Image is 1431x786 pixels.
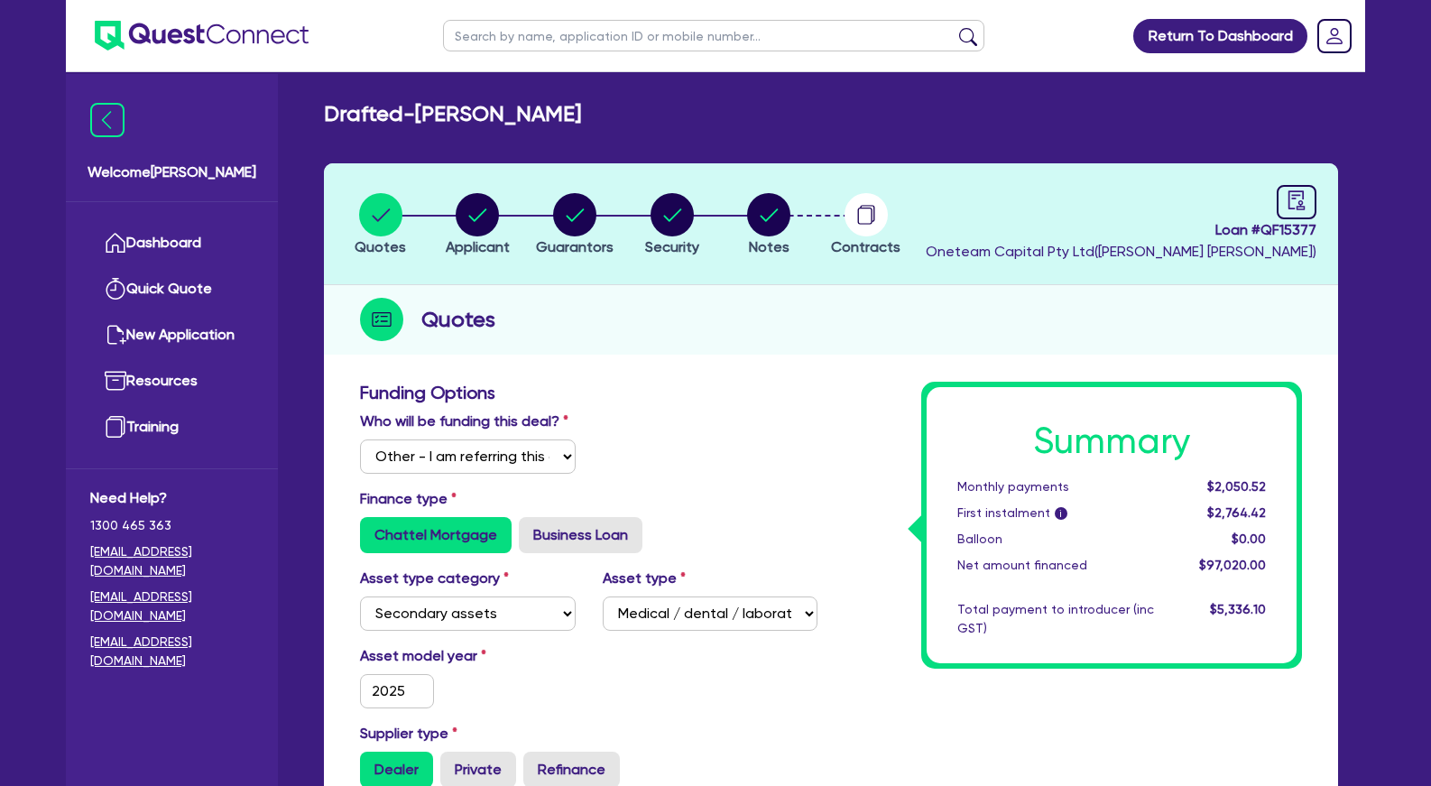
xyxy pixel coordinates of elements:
[926,219,1316,241] span: Loan # QF15377
[105,370,126,392] img: resources
[90,358,254,404] a: Resources
[90,103,125,137] img: icon-menu-close
[536,238,614,255] span: Guarantors
[944,600,1168,638] div: Total payment to introducer (inc GST)
[1207,479,1266,494] span: $2,050.52
[355,238,406,255] span: Quotes
[749,238,789,255] span: Notes
[1210,602,1266,616] span: $5,336.10
[445,192,511,259] button: Applicant
[603,568,686,589] label: Asset type
[1232,532,1266,546] span: $0.00
[90,487,254,509] span: Need Help?
[944,556,1168,575] div: Net amount financed
[88,162,256,183] span: Welcome [PERSON_NAME]
[1199,558,1266,572] span: $97,020.00
[360,411,568,432] label: Who will be funding this deal?
[831,238,900,255] span: Contracts
[90,312,254,358] a: New Application
[346,645,589,667] label: Asset model year
[443,20,984,51] input: Search by name, application ID or mobile number...
[90,587,254,625] a: [EMAIL_ADDRESS][DOMAIN_NAME]
[360,568,509,589] label: Asset type category
[360,723,457,744] label: Supplier type
[1055,507,1067,520] span: i
[645,238,699,255] span: Security
[360,488,457,510] label: Finance type
[957,420,1266,463] h1: Summary
[446,238,510,255] span: Applicant
[90,516,254,535] span: 1300 465 363
[90,404,254,450] a: Training
[360,517,512,553] label: Chattel Mortgage
[360,298,403,341] img: step-icon
[644,192,700,259] button: Security
[105,278,126,300] img: quick-quote
[95,21,309,51] img: quest-connect-logo-blue
[90,633,254,670] a: [EMAIL_ADDRESS][DOMAIN_NAME]
[105,416,126,438] img: training
[944,530,1168,549] div: Balloon
[90,542,254,580] a: [EMAIL_ADDRESS][DOMAIN_NAME]
[519,517,642,553] label: Business Loan
[944,504,1168,522] div: First instalment
[746,192,791,259] button: Notes
[1287,190,1306,210] span: audit
[324,101,581,127] h2: Drafted - [PERSON_NAME]
[1311,13,1358,60] a: Dropdown toggle
[360,382,817,403] h3: Funding Options
[944,477,1168,496] div: Monthly payments
[90,266,254,312] a: Quick Quote
[535,192,614,259] button: Guarantors
[90,220,254,266] a: Dashboard
[830,192,901,259] button: Contracts
[1133,19,1307,53] a: Return To Dashboard
[354,192,407,259] button: Quotes
[421,303,495,336] h2: Quotes
[1207,505,1266,520] span: $2,764.42
[926,243,1316,260] span: Oneteam Capital Pty Ltd ( [PERSON_NAME] [PERSON_NAME] )
[105,324,126,346] img: new-application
